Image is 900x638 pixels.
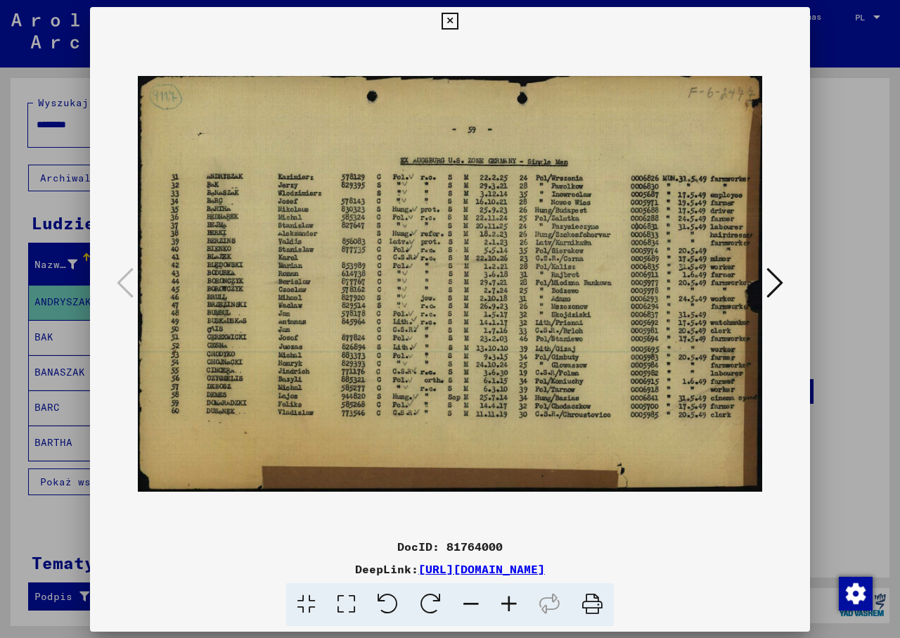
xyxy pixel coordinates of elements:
[839,577,873,611] img: Zmiana zgody
[418,562,545,576] a: [URL][DOMAIN_NAME]
[90,561,810,578] div: DeepLink:
[90,538,810,555] div: DocID: 81764000
[838,576,872,610] div: Zmiana zgody
[138,35,762,532] img: 001.jpg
